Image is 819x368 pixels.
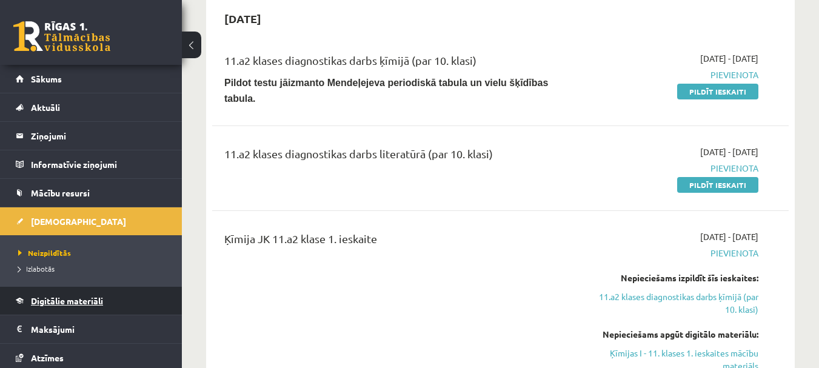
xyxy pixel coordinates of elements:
[31,122,167,150] legend: Ziņojumi
[224,52,574,75] div: 11.a2 klases diagnostikas darbs ķīmijā (par 10. klasi)
[16,179,167,207] a: Mācību resursi
[31,73,62,84] span: Sākums
[700,230,758,243] span: [DATE] - [DATE]
[592,162,758,175] span: Pievienota
[224,230,574,253] div: Ķīmija JK 11.a2 klase 1. ieskaite
[16,315,167,343] a: Maksājumi
[592,290,758,316] a: 11.a2 klases diagnostikas darbs ķīmijā (par 10. klasi)
[677,177,758,193] a: Pildīt ieskaiti
[16,150,167,178] a: Informatīvie ziņojumi
[16,93,167,121] a: Aktuāli
[31,315,167,343] legend: Maksājumi
[224,78,548,104] b: Pildot testu jāizmanto Mendeļejeva periodiskā tabula un vielu šķīdības tabula.
[16,65,167,93] a: Sākums
[592,247,758,259] span: Pievienota
[13,21,110,52] a: Rīgas 1. Tālmācības vidusskola
[16,207,167,235] a: [DEMOGRAPHIC_DATA]
[31,102,60,113] span: Aktuāli
[31,150,167,178] legend: Informatīvie ziņojumi
[31,352,64,363] span: Atzīmes
[700,52,758,65] span: [DATE] - [DATE]
[700,146,758,158] span: [DATE] - [DATE]
[592,272,758,284] div: Nepieciešams izpildīt šīs ieskaites:
[224,146,574,168] div: 11.a2 klases diagnostikas darbs literatūrā (par 10. klasi)
[31,295,103,306] span: Digitālie materiāli
[212,4,273,33] h2: [DATE]
[18,247,170,258] a: Neizpildītās
[592,328,758,341] div: Nepieciešams apgūt digitālo materiālu:
[16,122,167,150] a: Ziņojumi
[18,263,170,274] a: Izlabotās
[31,187,90,198] span: Mācību resursi
[592,69,758,81] span: Pievienota
[677,84,758,99] a: Pildīt ieskaiti
[31,216,126,227] span: [DEMOGRAPHIC_DATA]
[18,248,71,258] span: Neizpildītās
[16,287,167,315] a: Digitālie materiāli
[18,264,55,273] span: Izlabotās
